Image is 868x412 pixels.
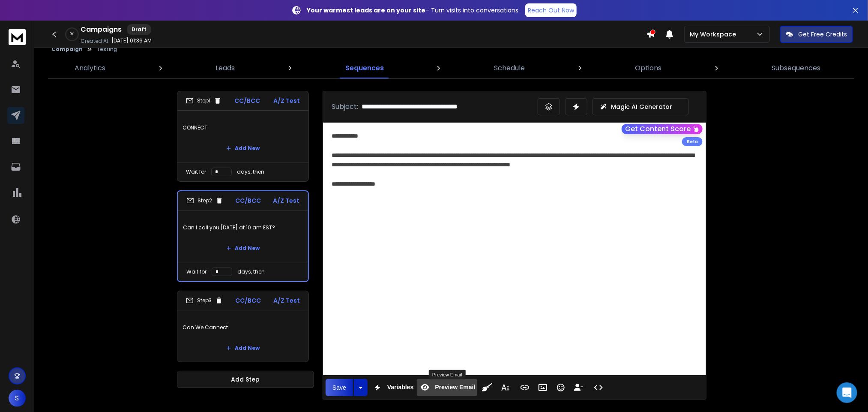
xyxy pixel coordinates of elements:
div: Preview Email [429,370,466,379]
div: Step 1 [186,97,221,105]
p: Leads [216,63,235,73]
button: S [9,390,26,407]
div: Beta [682,137,703,146]
a: Leads [211,58,240,78]
p: CC/BCC [235,296,261,305]
p: Get Free Credits [798,30,847,39]
p: Can We Cannect [183,316,303,340]
p: A/Z Test [273,96,300,105]
a: Options [630,58,667,78]
span: Preview Email [433,384,477,391]
p: days, then [237,268,265,275]
button: Preview Email [417,379,477,396]
p: Wait for [186,168,206,175]
a: Schedule [489,58,530,78]
button: Insert Image (Ctrl+P) [535,379,551,396]
li: Step2CC/BCCA/Z TestCan I call you [DATE] at 10 am EST?Add NewWait fordays, then [177,190,309,282]
p: Magic AI Generator [611,102,672,111]
a: Sequences [340,58,389,78]
strong: Your warmest leads are on your site [307,6,425,15]
p: Sequences [345,63,384,73]
div: Step 2 [186,197,223,204]
button: Clean HTML [479,379,495,396]
button: Code View [590,379,607,396]
button: Variables [369,379,416,396]
p: Subsequences [772,63,821,73]
p: [DATE] 01:36 AM [111,37,152,44]
button: Campaign [51,46,83,53]
div: Draft [127,24,151,35]
p: Created At: [81,38,110,45]
h1: Campaigns [81,24,122,35]
p: A/Z Test [273,196,299,205]
div: Open Intercom Messenger [837,382,857,403]
p: 0 % [70,32,74,37]
button: Add Step [177,371,314,388]
p: A/Z Test [273,296,300,305]
p: Analytics [75,63,105,73]
button: Add New [219,340,266,357]
button: Get Free Credits [780,26,853,43]
a: Reach Out Now [525,3,577,17]
p: – Turn visits into conversations [307,6,518,15]
button: Get Content Score [622,124,703,134]
p: Can I call you [DATE] at 10 am EST? [183,216,303,240]
p: Testing [96,46,117,53]
p: Schedule [494,63,525,73]
button: Add New [219,240,266,257]
img: logo [9,29,26,45]
p: days, then [237,168,264,175]
button: Magic AI Generator [593,98,689,115]
p: CONNECT [183,116,303,140]
p: CC/BCC [235,96,260,105]
p: CC/BCC [235,196,261,205]
p: My Workspace [690,30,739,39]
button: Emoticons [553,379,569,396]
button: Add New [219,140,266,157]
p: Reach Out Now [528,6,574,15]
li: Step3CC/BCCA/Z TestCan We CannectAdd New [177,291,309,362]
button: Save [326,379,353,396]
li: Step1CC/BCCA/Z TestCONNECTAdd NewWait fordays, then [177,91,309,182]
p: Wait for [186,268,207,275]
p: Options [635,63,661,73]
a: Analytics [69,58,111,78]
button: Insert Unsubscribe Link [571,379,587,396]
div: Step 3 [186,297,223,304]
p: Subject: [332,102,358,112]
a: Subsequences [767,58,826,78]
span: Variables [386,384,416,391]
